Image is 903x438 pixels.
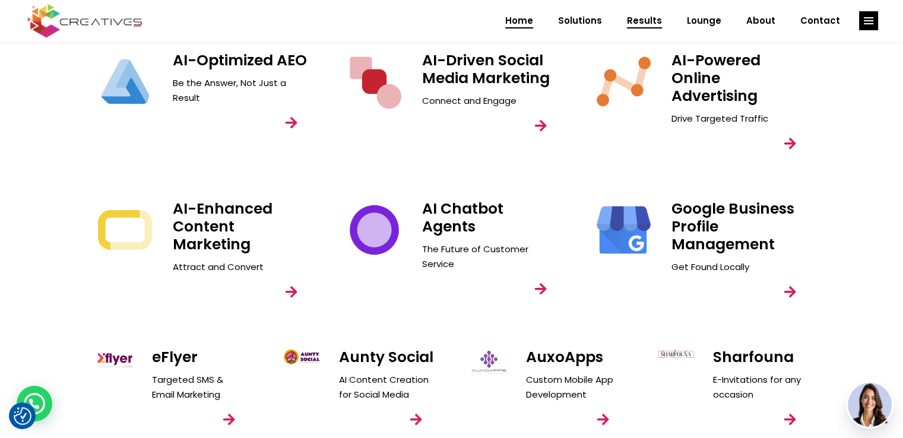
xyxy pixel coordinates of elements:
[524,272,557,306] a: link
[594,200,654,259] img: Creatives | Home
[172,75,309,105] p: Be the Answer, Not Just a Result
[274,275,308,309] a: link
[172,259,309,274] p: Attract and Convert
[746,5,775,36] span: About
[274,106,308,139] a: link
[674,5,734,36] a: Lounge
[713,372,808,402] p: E-Invitations for any occasion
[213,403,246,436] a: link
[526,372,621,402] p: Custom Mobile App Development
[524,109,557,142] a: link
[422,93,558,108] p: Connect and Engage
[493,5,546,36] a: Home
[400,403,433,436] a: link
[671,111,807,126] p: Drive Targeted Traffic
[25,2,145,39] img: Creatives
[152,372,247,402] p: Targeted SMS & Email Marketing
[422,242,558,271] p: The Future of Customer Service
[713,347,794,367] a: Sharfouna
[339,372,434,402] p: AI Content Creation for Social Media
[671,50,760,106] a: AI-Powered Online Advertising
[546,5,614,36] a: Solutions
[848,383,892,427] img: agent
[339,347,433,367] a: Aunty Social
[614,5,674,36] a: Results
[505,5,533,36] span: Home
[152,347,198,367] a: eFlyer
[345,52,404,111] img: Creatives | Home
[774,403,807,436] a: link
[345,200,404,259] img: Creatives | Home
[627,5,662,36] span: Results
[734,5,788,36] a: About
[773,275,806,309] a: link
[788,5,853,36] a: Contact
[657,348,695,359] img: Creatives | Home
[587,403,620,436] a: link
[96,200,155,259] img: Creatives | Home
[859,11,878,30] a: link
[800,5,840,36] span: Contact
[96,52,155,111] img: Creatives | Home
[422,198,503,237] a: AI Chatbot Agents
[526,347,603,367] a: AuxoApps
[422,50,549,88] a: AI-Driven Social Media Marketing
[283,348,321,365] img: Creatives | Home
[558,5,602,36] span: Solutions
[687,5,721,36] span: Lounge
[594,52,654,111] img: Creatives | Home
[773,127,806,160] a: link
[172,50,306,71] a: AI-Optimized AEO
[671,259,807,274] p: Get Found Locally
[14,407,31,425] img: Revisit consent button
[172,198,272,255] a: AI-Enhanced Content Marketing
[96,348,134,371] img: Creatives | Home
[14,407,31,425] button: Consent Preferences
[671,198,794,255] a: Google Business Profile Management
[470,348,508,376] img: Creatives | Home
